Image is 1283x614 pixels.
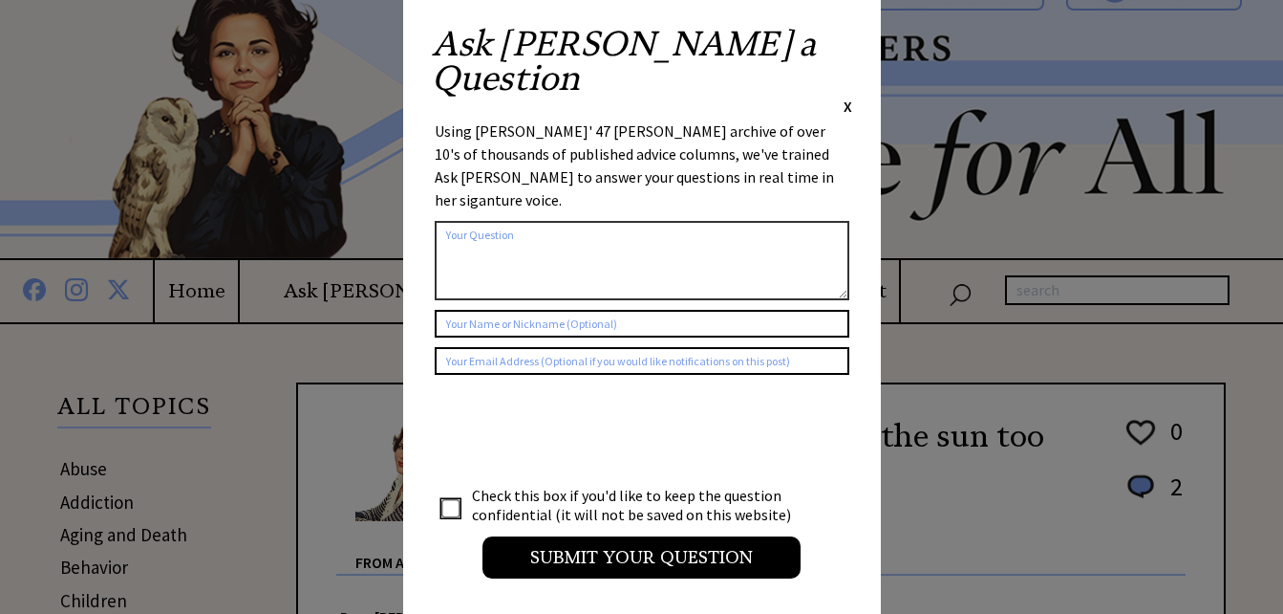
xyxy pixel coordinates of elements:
[435,310,849,338] input: Your Name or Nickname (Optional)
[471,485,809,525] td: Check this box if you'd like to keep the question confidential (it will not be saved on this webs...
[844,97,852,116] span: X
[482,537,801,579] input: Submit your Question
[432,27,852,96] h2: Ask [PERSON_NAME] a Question
[435,347,849,375] input: Your Email Address (Optional if you would like notifications on this post)
[435,120,849,211] div: Using [PERSON_NAME]' 47 [PERSON_NAME] archive of over 10's of thousands of published advice colum...
[435,394,725,469] iframe: reCAPTCHA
